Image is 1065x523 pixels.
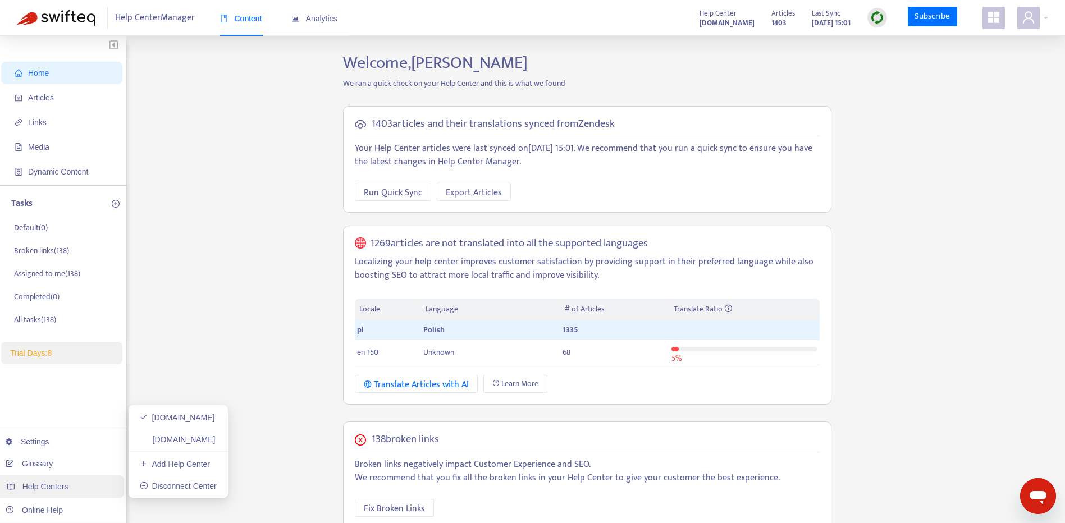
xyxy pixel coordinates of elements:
span: Media [28,143,49,152]
p: We ran a quick check on your Help Center and this is what we found [335,77,840,89]
span: Articles [28,93,54,102]
p: All tasks ( 138 ) [14,314,56,325]
p: Default ( 0 ) [14,222,48,233]
a: Add Help Center [140,460,210,469]
span: Articles [771,7,795,20]
span: home [15,69,22,77]
p: Broken links negatively impact Customer Experience and SEO. We recommend that you fix all the bro... [355,458,820,485]
span: Polish [423,323,445,336]
a: Disconnect Center [140,481,217,490]
strong: 1403 [771,17,787,29]
p: Assigned to me ( 138 ) [14,268,80,279]
button: Translate Articles with AI [355,375,478,393]
img: Swifteq [17,10,95,26]
a: Online Help [6,506,63,515]
p: Your Help Center articles were last synced on [DATE] 15:01 . We recommend that you run a quick sy... [355,142,820,169]
span: cloud-sync [355,118,366,130]
span: Help Centers [22,482,68,491]
span: Learn More [501,378,538,390]
p: Localizing your help center improves customer satisfaction by providing support in their preferre... [355,255,820,282]
span: 5 % [671,352,682,365]
span: container [15,168,22,176]
p: Completed ( 0 ) [14,291,60,302]
div: Translate Articles with AI [364,378,469,392]
strong: [DOMAIN_NAME] [700,17,755,29]
th: Language [421,299,560,320]
h5: 1269 articles are not translated into all the supported languages [371,237,648,250]
span: Home [28,68,49,77]
span: Content [220,14,262,23]
span: Links [28,118,47,127]
span: Last Sync [812,7,840,20]
a: Settings [6,437,49,446]
span: plus-circle [112,200,120,208]
img: sync.dc5367851b00ba804db3.png [870,11,884,25]
span: Export Articles [446,186,502,200]
div: Translate Ratio [674,303,815,315]
a: [DOMAIN_NAME] [140,435,216,444]
a: Learn More [483,375,547,393]
span: area-chart [291,15,299,22]
span: Run Quick Sync [364,186,422,200]
span: file-image [15,143,22,151]
span: 68 [563,346,570,359]
span: Help Center Manager [115,7,195,29]
h5: 138 broken links [372,433,439,446]
span: pl [357,323,364,336]
a: [DOMAIN_NAME] [140,413,215,422]
span: Unknown [423,346,454,359]
span: global [355,237,366,250]
span: en-150 [357,346,378,359]
span: user [1022,11,1035,24]
button: Run Quick Sync [355,183,431,201]
span: link [15,118,22,126]
a: [DOMAIN_NAME] [700,16,755,29]
iframe: Przycisk uruchamiania okna komunikatora, konwersacja w toku [1020,478,1056,514]
span: 1335 [563,323,578,336]
a: Glossary [6,459,53,468]
span: account-book [15,94,22,102]
button: Fix Broken Links [355,499,434,517]
p: Broken links ( 138 ) [14,245,69,256]
h5: 1403 articles and their translations synced from Zendesk [372,118,615,131]
span: Help Center [700,7,737,20]
span: Fix Broken Links [364,502,425,516]
span: close-circle [355,434,366,446]
p: Tasks [11,197,33,210]
span: Analytics [291,14,337,23]
span: book [220,15,228,22]
button: Export Articles [437,183,511,201]
span: Welcome, [PERSON_NAME] [343,49,528,77]
strong: [DATE] 15:01 [812,17,851,29]
th: # of Articles [560,299,669,320]
a: Subscribe [908,7,957,27]
th: Locale [355,299,421,320]
span: appstore [987,11,1000,24]
span: Dynamic Content [28,167,88,176]
span: Trial Days: 8 [10,348,52,357]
